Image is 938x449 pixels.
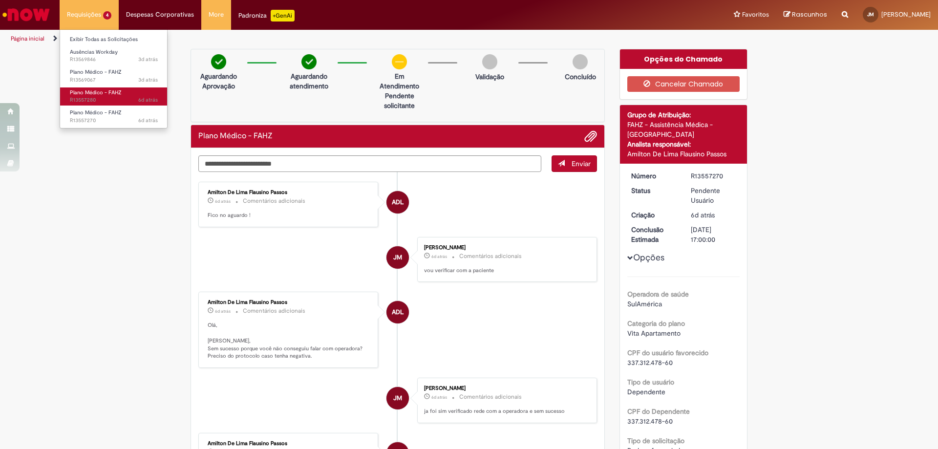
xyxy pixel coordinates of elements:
span: Plano Médico - FAHZ [70,68,122,76]
p: Em Atendimento [376,71,423,91]
span: Rascunhos [792,10,827,19]
p: Aguardando Aprovação [195,71,242,91]
b: Tipo de solicitação [627,436,684,445]
span: SulAmérica [627,299,662,308]
dt: Criação [624,210,684,220]
p: Validação [475,72,504,82]
img: check-circle-green.png [211,54,226,69]
time: 23/09/2025 11:22:04 [215,308,231,314]
a: Página inicial [11,35,44,43]
p: ja foi sim verificado rede com a operadora e sem sucesso [424,407,587,415]
span: 3d atrás [138,56,158,63]
img: ServiceNow [1,5,51,24]
img: img-circle-grey.png [482,54,497,69]
b: Tipo de usuário [627,378,674,386]
div: FAHZ - Assistência Médica - [GEOGRAPHIC_DATA] [627,120,740,139]
p: Aguardando atendimento [285,71,333,91]
span: JM [393,386,402,410]
p: Concluído [565,72,596,82]
span: 337.312.478-60 [627,358,673,367]
div: R13557270 [691,171,736,181]
span: R13569846 [70,56,158,64]
time: 23/09/2025 10:33:36 [431,394,447,400]
a: Aberto R13569846 : Ausências Workday [60,47,168,65]
button: Enviar [552,155,597,172]
span: 6d atrás [431,254,447,259]
span: Dependente [627,387,665,396]
p: Fico no aguardo ! [208,212,370,219]
div: Opções do Chamado [620,49,747,69]
span: Vita Apartamento [627,329,681,338]
span: JM [867,11,874,18]
div: Jaqueline Aparecida De Moraes [386,246,409,269]
span: R13569067 [70,76,158,84]
dt: Número [624,171,684,181]
a: Aberto R13569067 : Plano Médico - FAHZ [60,67,168,85]
div: [PERSON_NAME] [424,245,587,251]
div: Amilton De Lima Flausino Passos [386,191,409,214]
div: [DATE] 17:00:00 [691,225,736,244]
a: Rascunhos [784,10,827,20]
span: Requisições [67,10,101,20]
h2: Plano Médico - FAHZ Histórico de tíquete [198,132,273,141]
time: 23/09/2025 15:55:05 [215,198,231,204]
p: Olá, [PERSON_NAME], Sem sucesso porque você não conseguiu falar com operadora? Preciso do protoco... [208,321,370,360]
span: R13557280 [70,96,158,104]
small: Comentários adicionais [459,393,522,401]
span: Enviar [572,159,591,168]
p: vou verificar com a paciente [424,267,587,275]
div: Grupo de Atribuição: [627,110,740,120]
button: Adicionar anexos [584,130,597,143]
ul: Trilhas de página [7,30,618,48]
a: Exibir Todas as Solicitações [60,34,168,45]
span: Ausências Workday [70,48,118,56]
time: 23/09/2025 11:54:31 [431,254,447,259]
div: Analista responsável: [627,139,740,149]
span: 3d atrás [138,76,158,84]
div: Amilton De Lima Flausino Passos [386,301,409,323]
span: ADL [392,300,404,324]
img: img-circle-grey.png [573,54,588,69]
a: Aberto R13557280 : Plano Médico - FAHZ [60,87,168,106]
div: 23/09/2025 07:16:23 [691,210,736,220]
a: Aberto R13557270 : Plano Médico - FAHZ [60,107,168,126]
ul: Requisições [60,29,168,128]
time: 23/09/2025 07:16:23 [691,211,715,219]
div: Padroniza [238,10,295,21]
div: Amilton De Lima Flausino Passos [208,190,370,195]
span: 4 [103,11,111,20]
span: Plano Médico - FAHZ [70,109,122,116]
dt: Status [624,186,684,195]
span: Plano Médico - FAHZ [70,89,122,96]
time: 26/09/2025 08:09:39 [138,76,158,84]
p: Pendente solicitante [376,91,423,110]
b: Categoria do plano [627,319,685,328]
span: [PERSON_NAME] [881,10,931,19]
span: More [209,10,224,20]
span: Despesas Corporativas [126,10,194,20]
div: Pendente Usuário [691,186,736,205]
b: Operadora de saúde [627,290,689,299]
small: Comentários adicionais [243,307,305,315]
div: Amilton De Lima Flausino Passos [208,441,370,447]
span: Favoritos [742,10,769,20]
span: ADL [392,191,404,214]
span: JM [393,246,402,269]
time: 23/09/2025 07:31:17 [138,96,158,104]
div: [PERSON_NAME] [424,385,587,391]
span: 6d atrás [138,117,158,124]
img: check-circle-green.png [301,54,317,69]
img: circle-minus.png [392,54,407,69]
span: 6d atrás [215,308,231,314]
time: 23/09/2025 07:16:25 [138,117,158,124]
span: 6d atrás [691,211,715,219]
small: Comentários adicionais [459,252,522,260]
span: 337.312.478-60 [627,417,673,426]
span: 6d atrás [215,198,231,204]
span: R13557270 [70,117,158,125]
div: Amilton De Lima Flausino Passos [208,299,370,305]
small: Comentários adicionais [243,197,305,205]
div: Jaqueline Aparecida De Moraes [386,387,409,409]
dt: Conclusão Estimada [624,225,684,244]
button: Cancelar Chamado [627,76,740,92]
